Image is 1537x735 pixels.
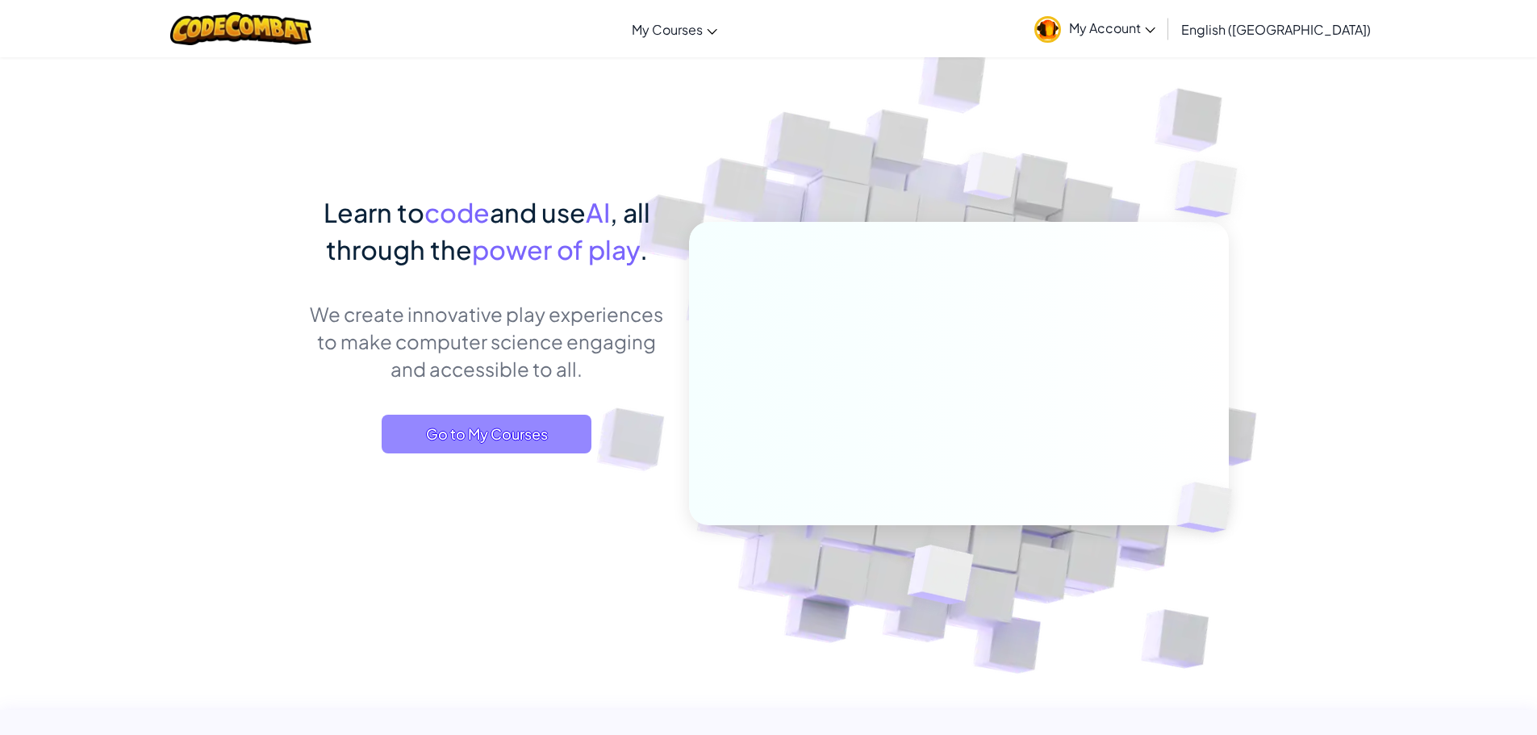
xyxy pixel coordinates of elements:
[586,196,610,228] span: AI
[1026,3,1163,54] a: My Account
[1069,19,1155,36] span: My Account
[632,21,703,38] span: My Courses
[933,120,1049,240] img: Overlap cubes
[1173,7,1379,51] a: English ([GEOGRAPHIC_DATA])
[424,196,490,228] span: code
[624,7,725,51] a: My Courses
[1149,449,1270,566] img: Overlap cubes
[490,196,586,228] span: and use
[1142,121,1282,257] img: Overlap cubes
[867,511,1012,645] img: Overlap cubes
[640,233,648,265] span: .
[382,415,591,453] a: Go to My Courses
[472,233,640,265] span: power of play
[170,12,311,45] img: CodeCombat logo
[309,300,665,382] p: We create innovative play experiences to make computer science engaging and accessible to all.
[1034,16,1061,43] img: avatar
[1181,21,1371,38] span: English ([GEOGRAPHIC_DATA])
[324,196,424,228] span: Learn to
